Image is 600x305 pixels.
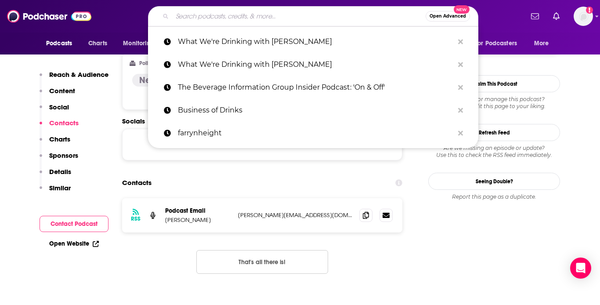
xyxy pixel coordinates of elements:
p: Similar [49,184,71,192]
span: Charts [88,37,107,50]
a: What We're Drinking with [PERSON_NAME] [148,30,478,53]
a: Open Website [49,240,99,247]
p: What We're Drinking with Dan Dunn [178,30,454,53]
svg: Add a profile image [586,7,593,14]
p: [PERSON_NAME] [165,216,231,224]
p: Reach & Audience [49,70,108,79]
button: open menu [528,35,560,52]
a: Show notifications dropdown [528,9,542,24]
span: Podcasts [46,37,72,50]
button: Open AdvancedNew [426,11,470,22]
p: What We're Drinking with Dan Dunn [178,53,454,76]
a: farrynheight [148,122,478,145]
a: The Beverage Information Group Insider Podcast: 'On & Off' [148,76,478,99]
button: Sponsors [40,151,78,167]
p: farrynheight [178,122,454,145]
p: Sponsors [49,151,78,160]
button: Claim This Podcast [428,75,560,92]
button: open menu [117,35,166,52]
h4: Neutral/Mixed [139,75,198,86]
button: Nothing here. [196,250,328,274]
p: Charts [49,135,70,143]
span: More [534,37,549,50]
span: New [454,5,470,14]
p: Podcast Email [165,207,231,214]
button: open menu [40,35,83,52]
span: Do you host or manage this podcast? [428,96,560,103]
span: Monitoring [123,37,154,50]
button: Reach & Audience [40,70,108,87]
button: Contact Podcast [40,216,108,232]
div: Search podcasts, credits, & more... [148,6,478,26]
span: For Podcasters [475,37,517,50]
div: Claim and edit this page to your liking. [428,96,560,110]
p: Business of Drinks [178,99,454,122]
input: Search podcasts, credits, & more... [172,9,426,23]
h2: Contacts [122,174,152,191]
p: [PERSON_NAME][EMAIL_ADDRESS][DOMAIN_NAME] [238,211,352,219]
p: Contacts [49,119,79,127]
p: Social [49,103,69,111]
a: Business of Drinks [148,99,478,122]
button: Charts [40,135,70,151]
div: Are we missing an episode or update? Use this to check the RSS feed immediately. [428,145,560,159]
span: Logged in as redsetterpr [574,7,593,26]
div: Open Intercom Messenger [570,258,591,279]
h2: Political Skew [139,60,173,66]
button: Refresh Feed [428,124,560,141]
button: Content [40,87,75,103]
h2: Socials [122,117,402,125]
button: Social [40,103,69,119]
a: What We're Drinking with [PERSON_NAME] [148,53,478,76]
button: Show profile menu [574,7,593,26]
button: open menu [469,35,530,52]
a: Seeing Double? [428,173,560,190]
button: Details [40,167,71,184]
a: Show notifications dropdown [549,9,563,24]
div: Report this page as a duplicate. [428,193,560,200]
button: Similar [40,184,71,200]
button: Contacts [40,119,79,135]
span: Open Advanced [430,14,466,18]
img: Podchaser - Follow, Share and Rate Podcasts [7,8,91,25]
img: User Profile [574,7,593,26]
a: Charts [83,35,112,52]
p: Content [49,87,75,95]
div: This podcast does not have social handles yet. [122,129,402,160]
p: Details [49,167,71,176]
p: The Beverage Information Group Insider Podcast: 'On & Off' [178,76,454,99]
h3: RSS [131,215,141,222]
